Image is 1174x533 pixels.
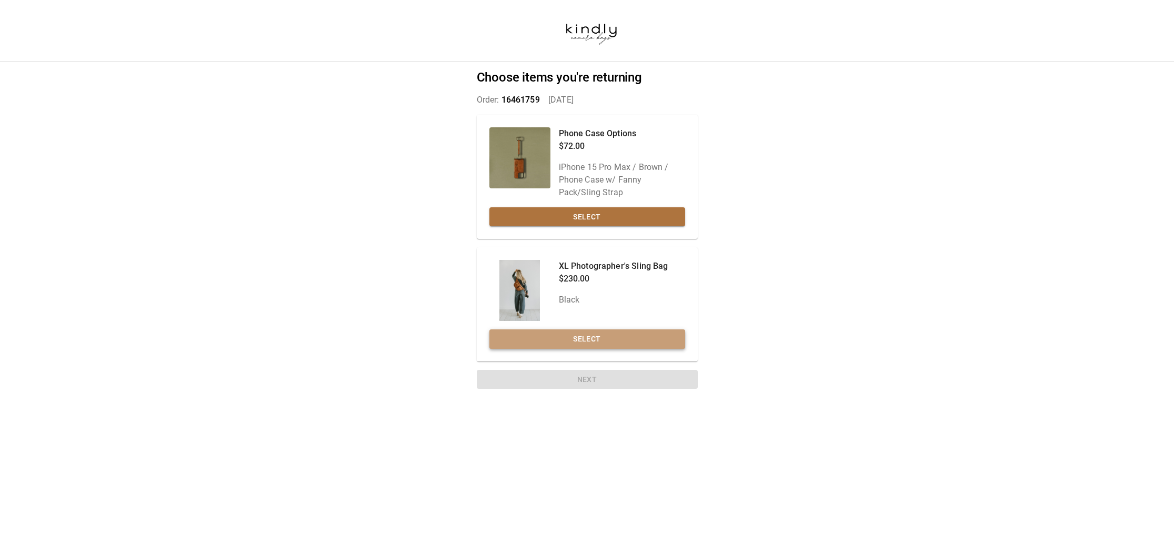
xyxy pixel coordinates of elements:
[501,95,540,105] span: 16461759
[489,207,685,227] button: Select
[559,140,685,153] p: $72.00
[559,127,685,140] p: Phone Case Options
[477,70,698,85] h2: Choose items you're returning
[559,273,668,285] p: $230.00
[551,8,631,53] img: kindlycamerabags.myshopify.com-b37650f6-6cf4-42a0-a808-989f93ebecdf
[477,94,698,106] p: Order: [DATE]
[559,294,668,306] p: Black
[489,329,685,349] button: Select
[559,161,685,199] p: iPhone 15 Pro Max / Brown / Phone Case w/ Fanny Pack/Sling Strap
[559,260,668,273] p: XL Photographer's Sling Bag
